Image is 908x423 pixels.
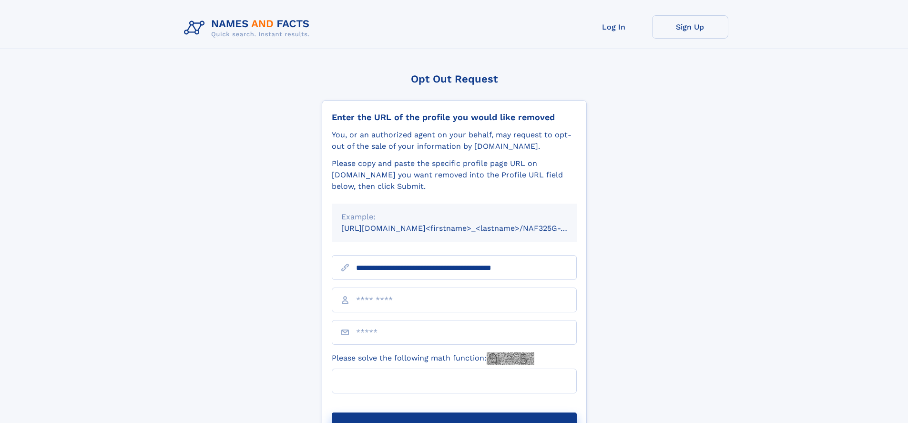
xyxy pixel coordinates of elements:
a: Sign Up [652,15,728,39]
label: Please solve the following math function: [332,352,534,365]
small: [URL][DOMAIN_NAME]<firstname>_<lastname>/NAF325G-xxxxxxxx [341,224,595,233]
img: Logo Names and Facts [180,15,317,41]
div: You, or an authorized agent on your behalf, may request to opt-out of the sale of your informatio... [332,129,577,152]
a: Log In [576,15,652,39]
div: Please copy and paste the specific profile page URL on [DOMAIN_NAME] you want removed into the Pr... [332,158,577,192]
div: Opt Out Request [322,73,587,85]
div: Enter the URL of the profile you would like removed [332,112,577,123]
div: Example: [341,211,567,223]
